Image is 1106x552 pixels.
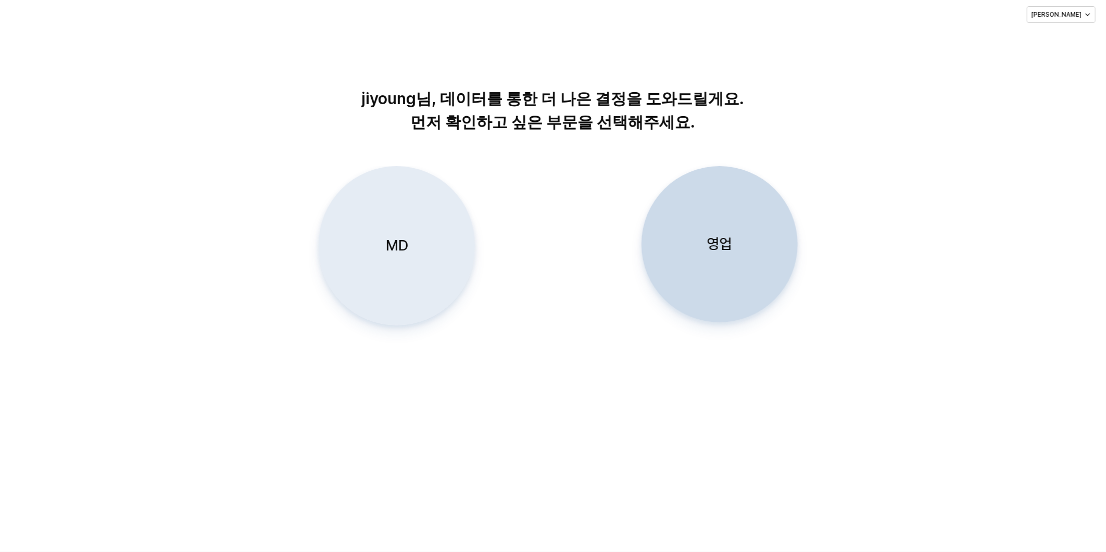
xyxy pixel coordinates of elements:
[287,87,819,134] p: jiyoung님, 데이터를 통한 더 나은 결정을 도와드릴게요. 먼저 확인하고 싶은 부문을 선택해주세요.
[385,236,408,255] p: MD
[707,234,732,254] p: 영업
[1027,6,1096,23] button: [PERSON_NAME]
[319,166,475,325] button: MD
[642,166,798,322] button: 영업
[1032,10,1082,19] p: [PERSON_NAME]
